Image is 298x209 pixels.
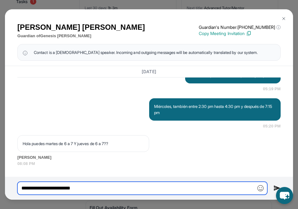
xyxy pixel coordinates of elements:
[274,185,281,192] img: Send icon
[23,140,144,147] p: Hola puedes martes de 6 a 7 Y jueves de 6 a 7??
[276,24,281,30] span: ⓘ
[276,187,293,204] button: chat-button
[17,33,145,39] p: Guardian of Genesis [PERSON_NAME]
[281,16,286,21] img: Close Icon
[17,154,281,161] span: [PERSON_NAME]
[17,69,281,75] h3: [DATE]
[23,49,28,56] img: info Icon
[246,31,251,36] img: Copy Icon
[199,30,281,37] p: Copy Meeting Invitation
[17,161,281,167] span: 08:08 PM
[154,103,276,116] p: Miércoles, también entre 2:30 pm hasta 4:30 pm y después de 7:15 pm
[263,123,281,129] span: 05:20 PM
[34,49,258,56] span: Contact is a [DEMOGRAPHIC_DATA] speaker. Incoming and outgoing messages will be automatically tra...
[263,86,281,92] span: 05:19 PM
[257,185,264,191] img: Emoji
[199,24,281,30] p: Guardian's Number: [PHONE_NUMBER]
[17,22,145,33] h1: [PERSON_NAME] [PERSON_NAME]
